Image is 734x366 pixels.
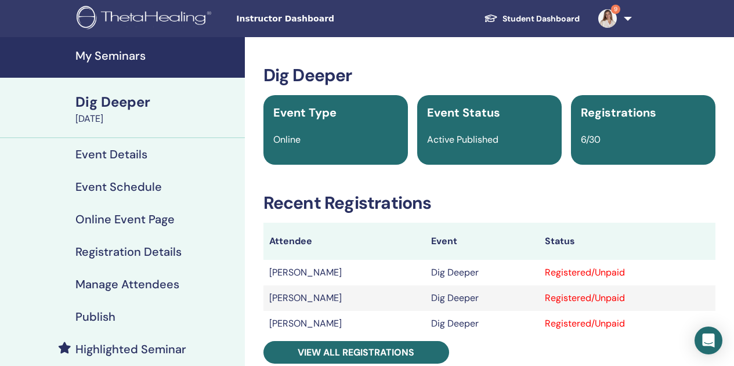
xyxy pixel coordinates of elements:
span: View all registrations [298,346,414,358]
td: Dig Deeper [425,260,539,285]
th: Event [425,223,539,260]
span: Registrations [581,105,656,120]
span: Active Published [427,133,498,146]
span: Online [273,133,301,146]
span: 9 [611,5,620,14]
h4: Publish [75,310,115,324]
a: View all registrations [263,341,449,364]
span: Event Type [273,105,337,120]
a: Student Dashboard [475,8,589,30]
img: graduation-cap-white.svg [484,13,498,23]
h4: Registration Details [75,245,182,259]
a: Dig Deeper[DATE] [68,92,245,126]
img: default.jpg [598,9,617,28]
div: Open Intercom Messenger [695,327,722,354]
span: Event Status [427,105,500,120]
h3: Dig Deeper [263,65,715,86]
span: 6/30 [581,133,601,146]
h4: Online Event Page [75,212,175,226]
div: Dig Deeper [75,92,238,112]
img: logo.png [77,6,215,32]
h4: Event Details [75,147,147,161]
h3: Recent Registrations [263,193,715,213]
h4: My Seminars [75,49,238,63]
h4: Highlighted Seminar [75,342,186,356]
th: Status [539,223,715,260]
h4: Manage Attendees [75,277,179,291]
div: Registered/Unpaid [545,317,710,331]
td: Dig Deeper [425,311,539,336]
td: [PERSON_NAME] [263,311,425,336]
div: Registered/Unpaid [545,291,710,305]
h4: Event Schedule [75,180,162,194]
div: Registered/Unpaid [545,266,710,280]
td: [PERSON_NAME] [263,285,425,311]
span: Instructor Dashboard [236,13,410,25]
div: [DATE] [75,112,238,126]
td: [PERSON_NAME] [263,260,425,285]
th: Attendee [263,223,425,260]
td: Dig Deeper [425,285,539,311]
